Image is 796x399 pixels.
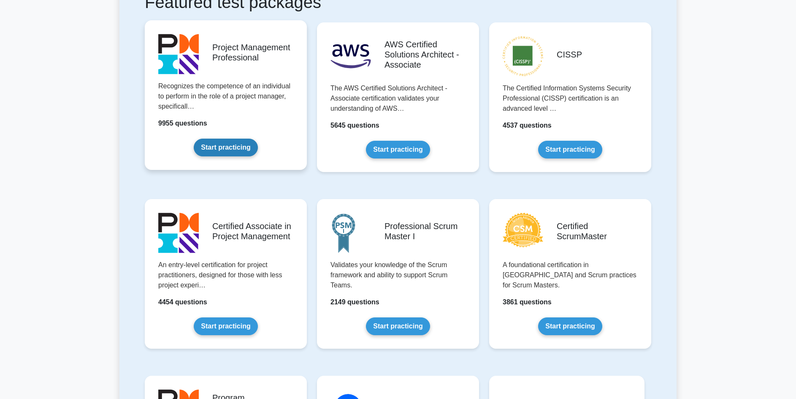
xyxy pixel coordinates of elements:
a: Start practicing [538,141,602,159]
a: Start practicing [194,317,257,335]
a: Start practicing [538,317,602,335]
a: Start practicing [366,317,430,335]
a: Start practicing [194,139,257,156]
a: Start practicing [366,141,430,159]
